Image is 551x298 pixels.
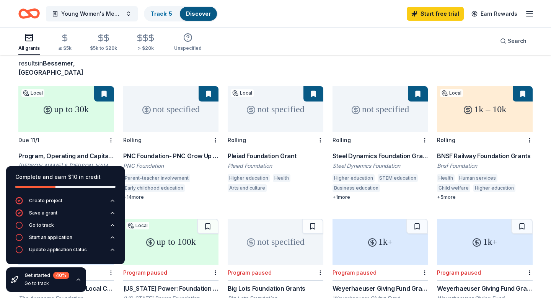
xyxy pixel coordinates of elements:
div: Update application status [29,247,87,253]
div: Get started [24,272,69,279]
div: Higher education [333,174,375,182]
div: results [18,59,114,77]
div: PNC Foundation [123,162,219,170]
div: Early childhood education [123,184,185,192]
div: Program, Operating and Capital Campaign Grants [18,151,114,160]
a: Start free trial [407,7,464,21]
div: BNSF Railway Foundation Grants [437,151,533,160]
div: Big Lots Foundation Grants [228,284,323,293]
button: Unspecified [174,30,202,55]
span: Search [508,36,527,46]
div: Local [440,89,463,97]
div: 1k+ [437,219,533,265]
div: 1k – 10k [437,86,533,132]
button: Search [494,33,533,49]
div: Weyerhaeuser Giving Fund Grants [333,284,428,293]
span: in [18,59,83,76]
div: not specified [123,86,219,132]
div: Create project [29,198,62,204]
button: Save a grant [15,209,116,221]
div: Bnsf Foundation [437,162,533,170]
a: 1k – 10kLocalRollingBNSF Railway Foundation GrantsBnsf FoundationHealthHuman servicesChild welfar... [437,86,533,200]
div: Due 11/1 [18,137,39,143]
div: Unspecified [174,45,202,51]
div: $5k to $20k [90,45,117,51]
div: 1k+ [333,219,428,265]
div: Human services [458,174,497,182]
span: Young Women's Mental Health Initiative [61,9,122,18]
div: Child welfare [437,184,470,192]
div: Business education [333,184,380,192]
a: not specifiedLocalRollingPleiad Foundation GrantPleiad FoundationHigher educationHealthArts and c... [228,86,323,194]
button: Young Women's Mental Health Initiative [46,6,138,21]
div: Go to track [24,280,69,287]
div: Rolling [228,137,246,143]
button: $5k to $20k [90,30,117,55]
div: Local [21,89,44,97]
div: Local [126,222,149,229]
div: Program paused [437,269,481,276]
div: Program paused [333,269,377,276]
div: Parent-teacher involvement [123,174,190,182]
div: + 5 more [437,194,533,200]
div: Go to track [29,222,54,228]
div: [US_STATE] Power: Foundation Grants [123,284,219,293]
div: ≤ $5k [58,45,72,51]
button: ≤ $5k [58,30,72,55]
div: + 14 more [123,194,219,200]
button: All grants [18,30,40,55]
button: Go to track [15,221,116,234]
div: Arts and culture [228,184,267,192]
div: up to 100k [123,219,219,265]
button: Track· 5Discover [144,6,218,21]
div: Higher education [473,184,515,192]
button: Create project [15,197,116,209]
div: up to 30k [18,86,114,132]
div: Save a grant [29,210,57,216]
button: Update application status [15,246,116,258]
div: 40 % [53,272,69,279]
a: up to 30kLocalDue 11/1Program, Operating and Capital Campaign Grants[PERSON_NAME] & [PERSON_NAME]... [18,86,114,200]
div: Rolling [123,137,142,143]
div: Human services [383,184,423,192]
div: Steel Dynamics Foundation [333,162,428,170]
div: Pleiad Foundation Grant [228,151,323,160]
div: Weyerhaeuser Giving Fund Grants [437,284,533,293]
div: Local [231,89,254,97]
div: > $20k [135,45,156,51]
div: Program paused [123,269,167,276]
div: Complete and earn $10 in credit [15,172,116,182]
a: not specifiedRollingPNC Foundation- PNC Grow Up GreatPNC FoundationParent-teacher involvementEarl... [123,86,219,200]
div: PNC Foundation- PNC Grow Up Great [123,151,219,160]
div: not specified [333,86,428,132]
div: Rolling [333,137,351,143]
div: All grants [18,45,40,51]
div: Health [437,174,455,182]
div: + 1 more [333,194,428,200]
div: Steel Dynamics Foundation Grant [333,151,428,160]
a: Home [18,5,40,23]
div: not specified [228,219,323,265]
a: Track· 5 [151,10,172,17]
a: Discover [186,10,211,17]
span: Bessemer, [GEOGRAPHIC_DATA] [18,59,83,76]
button: > $20k [135,30,156,55]
div: STEM education [378,174,418,182]
div: Rolling [437,137,455,143]
div: Program paused [228,269,272,276]
div: not specified [228,86,323,132]
a: Earn Rewards [467,7,522,21]
div: Start an application [29,234,72,241]
a: not specifiedRollingSteel Dynamics Foundation GrantSteel Dynamics FoundationHigher educationSTEM ... [333,86,428,200]
div: Health [273,174,290,182]
button: Start an application [15,234,116,246]
div: Pleiad Foundation [228,162,323,170]
div: Higher education [228,174,270,182]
